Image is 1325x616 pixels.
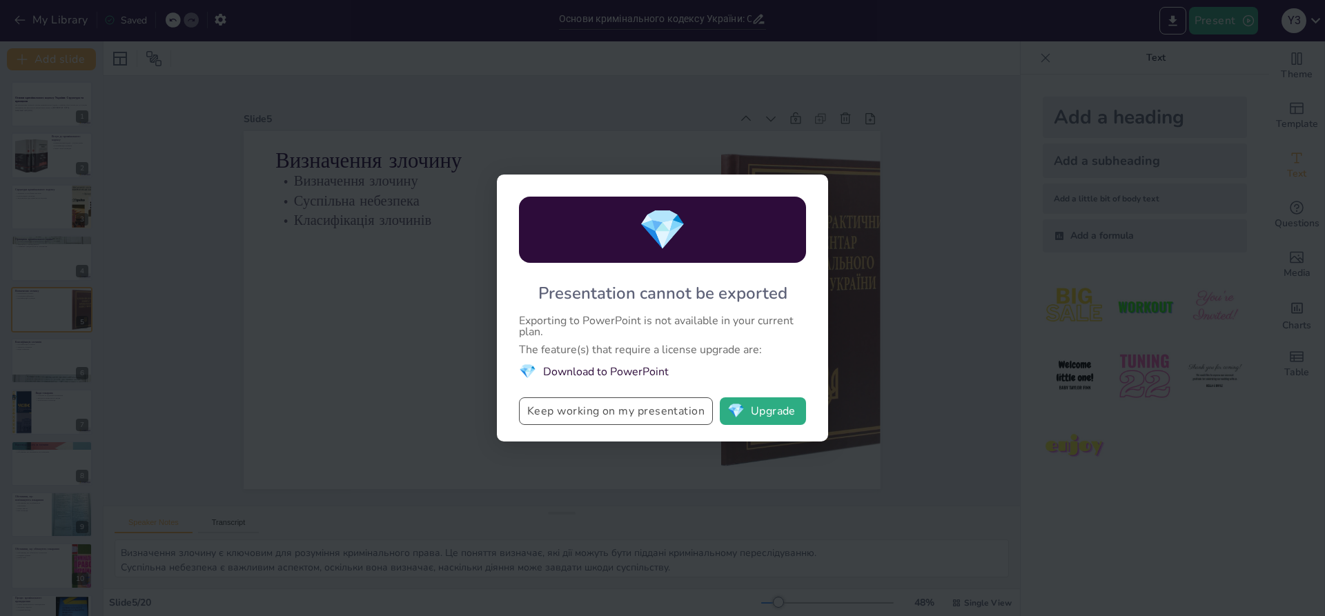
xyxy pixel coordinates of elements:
[519,315,806,337] div: Exporting to PowerPoint is not available in your current plan.
[720,397,806,425] button: diamondUpgrade
[538,282,787,304] div: Presentation cannot be exported
[638,203,687,257] span: diamond
[519,344,806,355] div: The feature(s) that require a license upgrade are:
[519,397,713,425] button: Keep working on my presentation
[519,362,536,381] span: diamond
[727,404,745,418] span: diamond
[519,362,806,381] li: Download to PowerPoint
